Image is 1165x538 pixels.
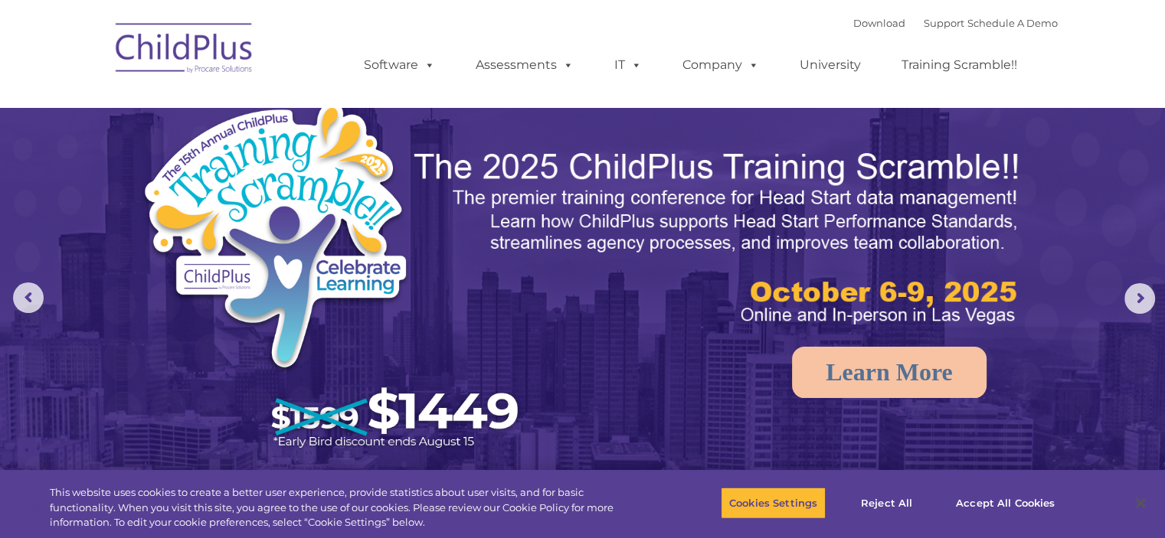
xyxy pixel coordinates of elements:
a: Download [853,17,905,29]
img: ChildPlus by Procare Solutions [108,12,261,89]
a: IT [599,50,657,80]
button: Close [1124,486,1157,520]
a: Learn More [792,347,987,398]
font: | [853,17,1058,29]
a: Schedule A Demo [967,17,1058,29]
a: Assessments [460,50,589,80]
a: Training Scramble!! [886,50,1032,80]
a: University [784,50,876,80]
span: Phone number [213,164,278,175]
div: This website uses cookies to create a better user experience, provide statistics about user visit... [50,485,641,530]
button: Accept All Cookies [947,487,1063,519]
button: Cookies Settings [721,487,826,519]
span: Last name [213,101,260,112]
a: Software [349,50,450,80]
a: Support [924,17,964,29]
button: Reject All [839,487,934,519]
a: Company [667,50,774,80]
